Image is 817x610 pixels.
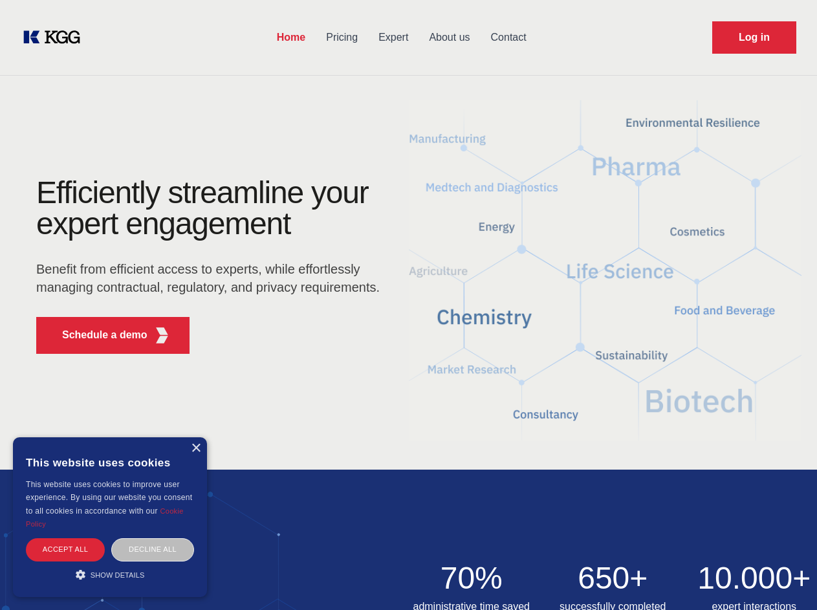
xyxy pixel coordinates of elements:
h2: 70% [409,563,535,594]
a: Request Demo [712,21,796,54]
button: Schedule a demoKGG Fifth Element RED [36,317,190,354]
h2: 650+ [550,563,676,594]
p: Schedule a demo [62,327,147,343]
div: Accept all [26,538,105,561]
a: Contact [481,21,537,54]
iframe: Chat Widget [752,548,817,610]
div: This website uses cookies [26,447,194,478]
div: Show details [26,568,194,581]
a: Expert [368,21,419,54]
span: Show details [91,571,145,579]
div: Close [191,444,201,453]
div: Decline all [111,538,194,561]
a: Cookie Policy [26,507,184,528]
a: Pricing [316,21,368,54]
p: Benefit from efficient access to experts, while effortlessly managing contractual, regulatory, an... [36,260,388,296]
a: KOL Knowledge Platform: Talk to Key External Experts (KEE) [21,27,91,48]
img: KGG Fifth Element RED [154,327,170,343]
img: KGG Fifth Element RED [409,84,802,457]
a: About us [419,21,480,54]
a: Home [267,21,316,54]
span: This website uses cookies to improve user experience. By using our website you consent to all coo... [26,480,192,516]
h1: Efficiently streamline your expert engagement [36,177,388,239]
